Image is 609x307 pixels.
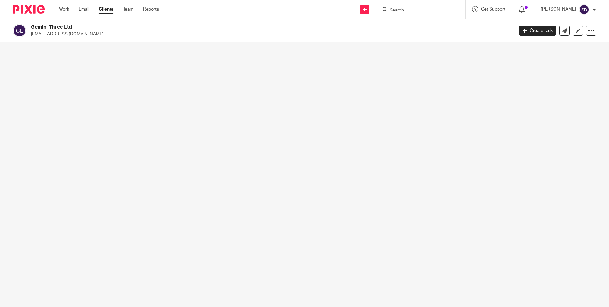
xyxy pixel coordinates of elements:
[541,6,576,12] p: [PERSON_NAME]
[519,26,556,36] a: Create task
[579,4,589,15] img: svg%3E
[59,6,69,12] a: Work
[143,6,159,12] a: Reports
[13,24,26,37] img: svg%3E
[123,6,133,12] a: Team
[389,8,446,13] input: Search
[31,24,414,31] h2: Gemini Three Ltd
[31,31,510,37] p: [EMAIL_ADDRESS][DOMAIN_NAME]
[79,6,89,12] a: Email
[481,7,505,11] span: Get Support
[99,6,113,12] a: Clients
[13,5,45,14] img: Pixie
